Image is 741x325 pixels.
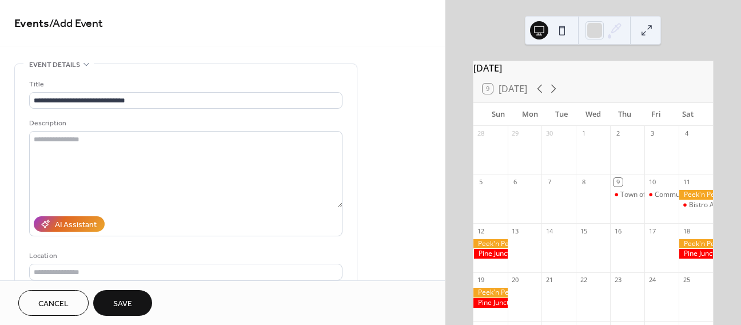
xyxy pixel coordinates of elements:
span: Save [113,298,132,310]
div: 20 [511,276,520,284]
div: Peek'n Peak Fall Fest [473,239,508,249]
a: Events [14,13,49,35]
div: 11 [682,178,691,187]
div: 9 [613,178,622,187]
div: 8 [579,178,588,187]
div: 3 [648,129,656,138]
div: 24 [648,276,656,284]
div: Sat [672,103,704,126]
div: 13 [511,227,520,235]
div: 6 [511,178,520,187]
div: 22 [579,276,588,284]
div: 15 [579,227,588,235]
div: Location [29,250,340,262]
div: 28 [477,129,485,138]
div: 19 [477,276,485,284]
span: Cancel [38,298,69,310]
div: 4 [682,129,691,138]
div: 25 [682,276,691,284]
div: Community Connections Bingo [644,190,679,200]
div: Pine Junction Pop-up Shopping Event [679,249,713,259]
div: Town of Mina Regular Board Meeting [610,190,644,200]
button: Cancel [18,290,89,316]
div: Mon [514,103,545,126]
div: Description [29,117,340,129]
div: 2 [613,129,622,138]
div: Pine Junction Pop-up Shopping Event [473,298,508,308]
div: Fri [640,103,672,126]
button: AI Assistant [34,216,105,232]
div: Sun [483,103,514,126]
div: Thu [609,103,640,126]
div: Bistro After Dark Peek'n Peak [679,200,713,210]
div: 14 [545,227,553,235]
div: 1 [579,129,588,138]
div: Peek'n Peak Fall Fest [679,239,713,249]
div: 29 [511,129,520,138]
div: Pine Junction Pop-up Shopping Event [473,249,508,259]
div: Town of Mina Regular Board Meeting [620,190,739,200]
button: Save [93,290,152,316]
div: 7 [545,178,553,187]
div: 23 [613,276,622,284]
div: AI Assistant [55,219,97,231]
div: Title [29,78,340,90]
div: 16 [613,227,622,235]
div: 17 [648,227,656,235]
span: Event details [29,59,80,71]
div: Peek'n Peak Fall Fest [473,288,508,298]
div: [DATE] [473,61,713,75]
div: Peek'n Peak Fall Fest [679,190,713,200]
div: Wed [577,103,609,126]
span: / Add Event [49,13,103,35]
div: 18 [682,227,691,235]
div: 10 [648,178,656,187]
div: Tue [545,103,577,126]
div: 5 [477,178,485,187]
div: 12 [477,227,485,235]
div: 30 [545,129,553,138]
div: 21 [545,276,553,284]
